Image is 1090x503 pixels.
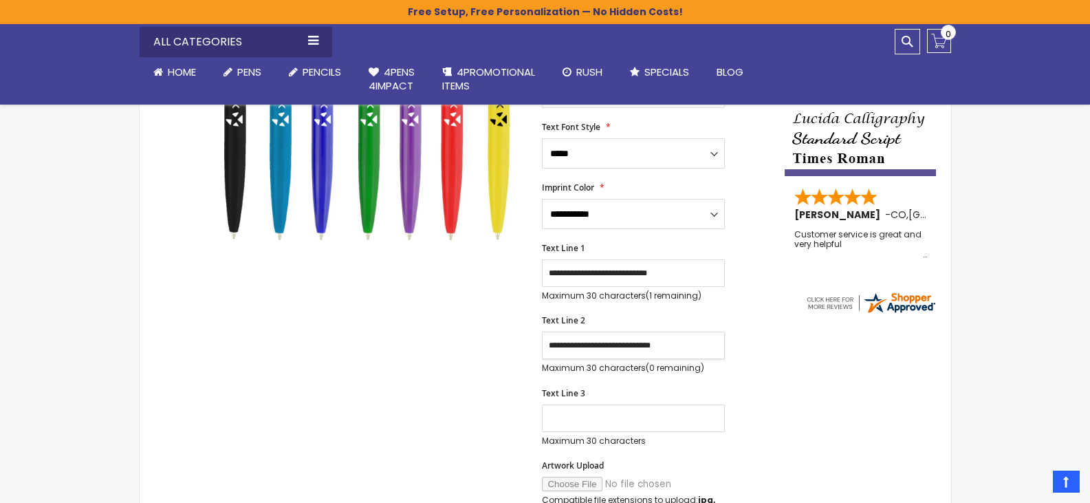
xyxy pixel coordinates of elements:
[140,27,332,57] div: All Categories
[946,28,951,41] span: 0
[355,57,428,102] a: 4Pens4impact
[805,306,937,318] a: 4pens.com certificate URL
[168,65,196,79] span: Home
[717,65,743,79] span: Blog
[542,460,604,471] span: Artwork Upload
[210,57,275,87] a: Pens
[542,436,725,447] p: Maximum 30 characters
[369,65,415,93] span: 4Pens 4impact
[927,29,951,53] a: 0
[542,290,725,301] p: Maximum 30 characters
[303,65,341,79] span: Pencils
[703,57,757,87] a: Blog
[542,363,725,374] p: Maximum 30 characters
[785,43,936,176] img: font-personalization-examples
[275,57,355,87] a: Pencils
[977,466,1090,503] iframe: Google Customer Reviews
[644,65,689,79] span: Specials
[885,208,1010,222] span: - ,
[542,182,594,193] span: Imprint Color
[428,57,549,102] a: 4PROMOTIONALITEMS
[542,121,600,133] span: Text Font Style
[542,314,585,326] span: Text Line 2
[646,290,701,301] span: (1 remaining)
[891,208,906,222] span: CO
[794,230,928,259] div: Customer service is great and very helpful
[646,362,704,374] span: (0 remaining)
[805,290,937,315] img: 4pens.com widget logo
[576,65,602,79] span: Rush
[542,242,585,254] span: Text Line 1
[616,57,703,87] a: Specials
[794,208,885,222] span: [PERSON_NAME]
[542,387,585,399] span: Text Line 3
[442,65,535,93] span: 4PROMOTIONAL ITEMS
[140,57,210,87] a: Home
[237,65,261,79] span: Pens
[908,208,1010,222] span: [GEOGRAPHIC_DATA]
[549,57,616,87] a: Rush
